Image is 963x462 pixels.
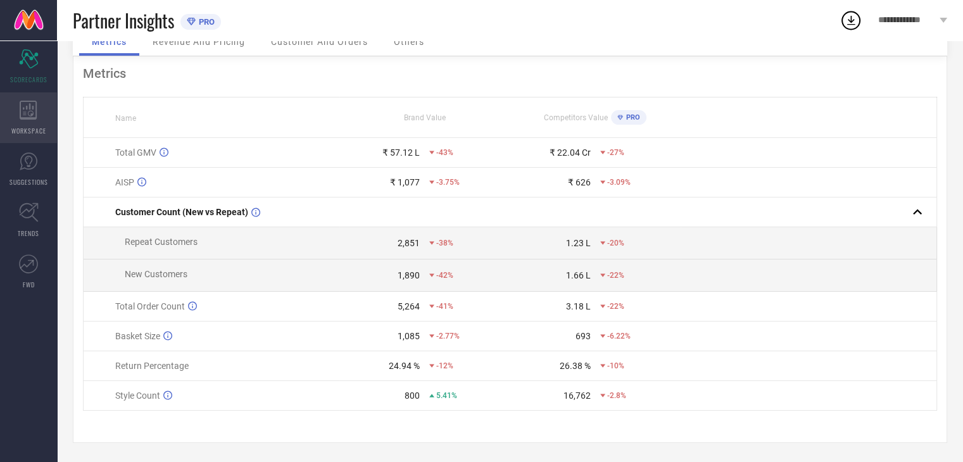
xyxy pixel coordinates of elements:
[607,391,626,400] span: -2.8%
[566,301,591,311] div: 3.18 L
[115,331,160,341] span: Basket Size
[568,177,591,187] div: ₹ 626
[560,361,591,371] div: 26.38 %
[153,37,245,47] span: Revenue And Pricing
[436,302,453,311] span: -41%
[607,332,631,340] span: -6.22%
[115,301,185,311] span: Total Order Count
[390,177,420,187] div: ₹ 1,077
[398,301,420,311] div: 5,264
[566,238,591,248] div: 1.23 L
[73,8,174,34] span: Partner Insights
[115,147,156,158] span: Total GMV
[607,148,624,157] span: -27%
[436,178,460,187] span: -3.75%
[607,239,624,247] span: -20%
[607,302,624,311] span: -22%
[436,271,453,280] span: -42%
[576,331,591,341] div: 693
[10,75,47,84] span: SCORECARDS
[389,361,420,371] div: 24.94 %
[566,270,591,280] div: 1.66 L
[607,271,624,280] span: -22%
[607,178,631,187] span: -3.09%
[436,239,453,247] span: -38%
[623,113,640,122] span: PRO
[23,280,35,289] span: FWD
[125,237,198,247] span: Repeat Customers
[18,228,39,238] span: TRENDS
[271,37,368,47] span: Customer And Orders
[382,147,420,158] div: ₹ 57.12 L
[92,37,127,47] span: Metrics
[11,126,46,135] span: WORKSPACE
[563,390,591,401] div: 16,762
[125,269,187,279] span: New Customers
[115,177,134,187] span: AISP
[394,37,424,47] span: Others
[840,9,862,32] div: Open download list
[405,390,420,401] div: 800
[9,177,48,187] span: SUGGESTIONS
[115,207,248,217] span: Customer Count (New vs Repeat)
[115,361,189,371] span: Return Percentage
[404,113,446,122] span: Brand Value
[436,332,460,340] span: -2.77%
[607,361,624,370] span: -10%
[196,17,215,27] span: PRO
[550,147,591,158] div: ₹ 22.04 Cr
[436,391,457,400] span: 5.41%
[436,148,453,157] span: -43%
[398,238,420,248] div: 2,851
[398,270,420,280] div: 1,890
[83,66,937,81] div: Metrics
[544,113,608,122] span: Competitors Value
[115,114,136,123] span: Name
[115,390,160,401] span: Style Count
[398,331,420,341] div: 1,085
[436,361,453,370] span: -12%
